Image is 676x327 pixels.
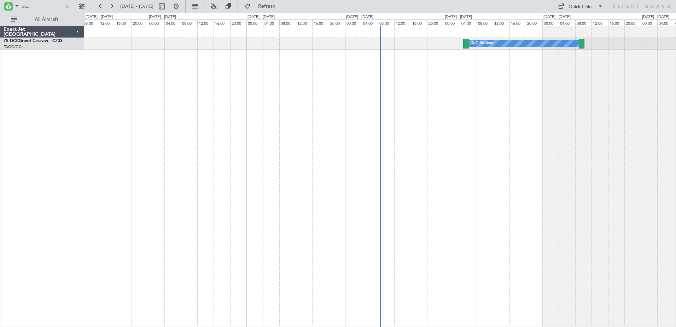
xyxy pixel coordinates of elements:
[378,19,394,26] div: 08:00
[642,14,669,20] div: [DATE] - [DATE]
[149,14,176,20] div: [DATE] - [DATE]
[575,19,591,26] div: 08:00
[329,19,345,26] div: 20:00
[82,19,98,26] div: 08:00
[164,19,181,26] div: 04:00
[624,19,641,26] div: 20:00
[4,44,23,50] a: FAGC/GCJ
[394,19,410,26] div: 12:00
[559,19,575,26] div: 04:00
[247,14,275,20] div: [DATE] - [DATE]
[132,19,148,26] div: 20:00
[18,17,75,22] span: All Aircraft
[460,19,476,26] div: 04:00
[120,3,153,10] span: [DATE] - [DATE]
[197,19,214,26] div: 12:00
[427,19,443,26] div: 20:00
[493,19,509,26] div: 12:00
[252,4,282,9] span: Refresh
[509,19,526,26] div: 16:00
[444,19,460,26] div: 00:00
[569,4,593,11] div: Quick Links
[346,14,373,20] div: [DATE] - [DATE]
[115,19,131,26] div: 16:00
[246,19,263,26] div: 00:00
[99,19,115,26] div: 12:00
[526,19,542,26] div: 20:00
[279,19,296,26] div: 08:00
[362,19,378,26] div: 04:00
[542,19,559,26] div: 00:00
[214,19,230,26] div: 16:00
[86,14,113,20] div: [DATE] - [DATE]
[411,19,427,26] div: 16:00
[471,38,494,49] div: A/C Booked
[8,14,77,25] button: All Aircraft
[591,19,608,26] div: 12:00
[296,19,312,26] div: 12:00
[241,1,284,12] button: Refresh
[477,19,493,26] div: 08:00
[312,19,328,26] div: 16:00
[608,19,624,26] div: 16:00
[554,1,607,12] button: Quick Links
[4,39,19,43] span: ZS-DCC
[22,1,62,12] input: A/C (Reg. or Type)
[543,14,571,20] div: [DATE] - [DATE]
[657,19,674,26] div: 04:00
[230,19,246,26] div: 20:00
[345,19,361,26] div: 00:00
[148,19,164,26] div: 00:00
[445,14,472,20] div: [DATE] - [DATE]
[4,39,63,43] a: ZS-DCCGrand Caravan - C208
[641,19,657,26] div: 00:00
[263,19,279,26] div: 04:00
[181,19,197,26] div: 08:00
